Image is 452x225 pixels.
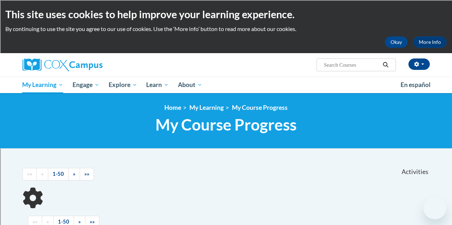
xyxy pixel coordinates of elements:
[173,77,207,93] a: About
[423,196,446,219] iframe: Button to launch messaging window
[323,61,380,69] input: Search Courses
[68,77,104,93] a: Engage
[155,115,297,134] span: My Course Progress
[109,81,137,89] span: Explore
[401,81,431,88] span: En español
[189,104,224,111] a: My Learning
[408,58,430,70] button: Account Settings
[22,81,63,89] span: My Learning
[146,81,169,89] span: Learn
[73,81,99,89] span: Engage
[17,77,435,93] div: Main menu
[164,104,181,111] a: Home
[380,61,391,69] button: Search
[232,104,288,111] a: My Course Progress
[104,77,142,93] a: Explore
[23,58,151,71] a: Cox Campus
[396,77,435,92] a: En español
[18,77,68,93] a: My Learning
[23,58,103,71] img: Cox Campus
[141,77,173,93] a: Learn
[178,81,202,89] span: About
